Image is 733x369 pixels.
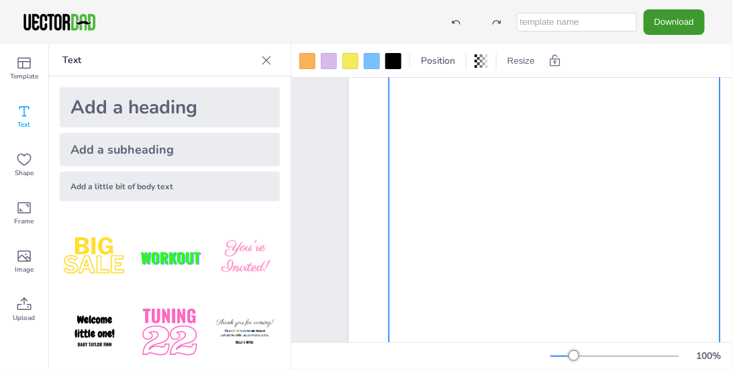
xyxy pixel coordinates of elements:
[502,50,540,72] button: Resize
[210,223,280,293] img: BBMXfK6.png
[18,119,31,130] span: Text
[15,264,34,275] span: Image
[15,168,34,178] span: Shape
[60,172,280,201] div: Add a little bit of body text
[21,12,97,32] img: VectorDad-1.png
[62,44,256,76] p: Text
[60,298,130,368] img: GNLDUe7.png
[210,298,280,368] img: K4iXMrW.png
[135,223,205,293] img: XdJCRjX.png
[135,298,205,368] img: 1B4LbXY.png
[693,350,725,362] div: 100 %
[13,313,36,323] span: Upload
[60,87,280,127] div: Add a heading
[517,13,637,32] input: template name
[15,216,34,227] span: Frame
[644,9,705,34] button: Download
[10,71,38,82] span: Template
[60,133,280,166] div: Add a subheading
[60,223,130,293] img: style1.png
[418,54,458,67] span: Position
